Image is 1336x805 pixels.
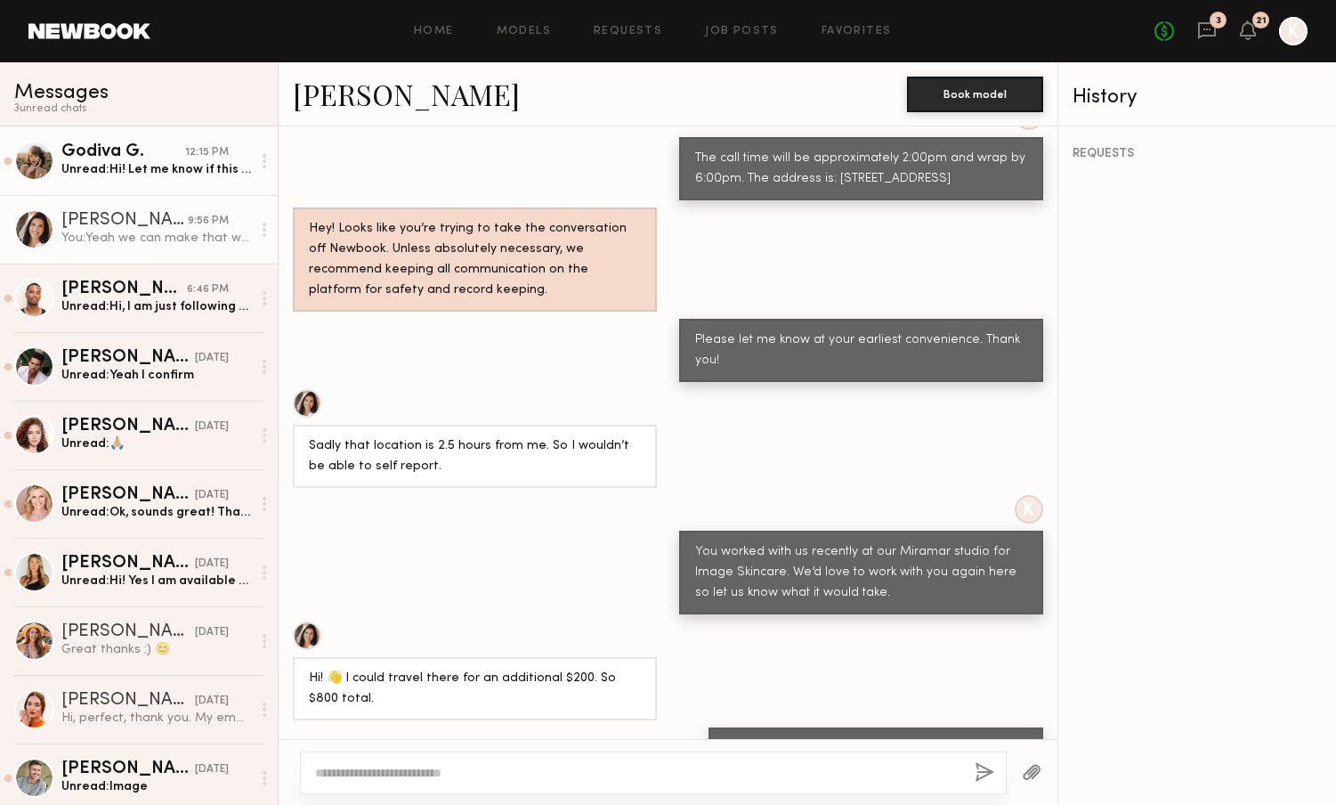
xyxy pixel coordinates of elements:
div: REQUESTS [1073,148,1322,160]
a: Job Posts [705,26,779,37]
span: Messages [14,83,109,103]
div: [DATE] [195,761,229,778]
a: K [1279,17,1308,45]
div: [PERSON_NAME] [61,486,195,504]
div: 21 [1256,16,1267,26]
div: You worked with us recently at our Miramar studio for Image Skincare. We’d love to work with you ... [695,542,1027,604]
a: Requests [594,26,662,37]
div: [PERSON_NAME] [61,623,195,641]
div: 3 [1216,16,1221,26]
div: [PERSON_NAME] [61,281,187,298]
a: Models [497,26,551,37]
div: [DATE] [195,624,229,641]
a: Home [414,26,454,37]
div: History [1073,87,1322,108]
div: Sadly that location is 2.5 hours from me. So I wouldn’t be able to self report. [309,436,641,477]
div: Great thanks :) 😊 [61,641,251,658]
div: [PERSON_NAME] [61,418,195,435]
div: Unread: Image [61,778,251,795]
div: 6:46 PM [187,281,229,298]
div: [DATE] [195,350,229,367]
a: [PERSON_NAME] [293,75,520,113]
a: Favorites [822,26,892,37]
div: Hi, perfect, thank you. My email is [PERSON_NAME][EMAIL_ADDRESS][DOMAIN_NAME] in case you need it... [61,710,251,727]
a: Book model [907,85,1043,101]
div: [DATE] [195,556,229,573]
div: You: Yeah we can make that work if we can confirm you! [61,230,251,247]
div: Godiva G. [61,143,185,161]
div: [PERSON_NAME] [61,212,188,230]
div: Unread: Hi, I am just following up regarding the shoot that is coming up. Is there any update on ... [61,298,251,315]
div: Unread: 🙏🏼 [61,435,251,452]
div: [PERSON_NAME] [61,692,195,710]
div: Unread: Ok, sounds great! Thank you! [61,504,251,521]
div: The call time will be approximately 2:00pm and wrap by 6:00pm. The address is: [STREET_ADDRESS] [695,149,1027,190]
div: [PERSON_NAME] [61,349,195,367]
button: Book model [907,77,1043,112]
div: Please let me know at your earliest convenience. Thank you! [695,330,1027,371]
div: Unread: Yeah I confirm [61,367,251,384]
div: [PERSON_NAME] [61,760,195,778]
div: Hi! 👋 I could travel there for an additional $200. So $800 total. [309,669,641,710]
div: [DATE] [195,693,229,710]
div: Hey! Looks like you’re trying to take the conversation off Newbook. Unless absolutely necessary, ... [309,219,641,301]
div: [DATE] [195,487,229,504]
a: 3 [1197,20,1217,43]
div: 9:56 PM [188,213,229,230]
div: Yeah we can make that work if we can confirm you! [725,739,1027,760]
div: 12:15 PM [185,144,229,161]
div: Unread: Hi! Let me know if this is a possibility please :) [61,161,251,178]
div: [DATE] [195,419,229,435]
div: [PERSON_NAME] [61,555,195,573]
div: Unread: Hi! Yes I am available and can work as a local. What is the shoot for? [61,573,251,590]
